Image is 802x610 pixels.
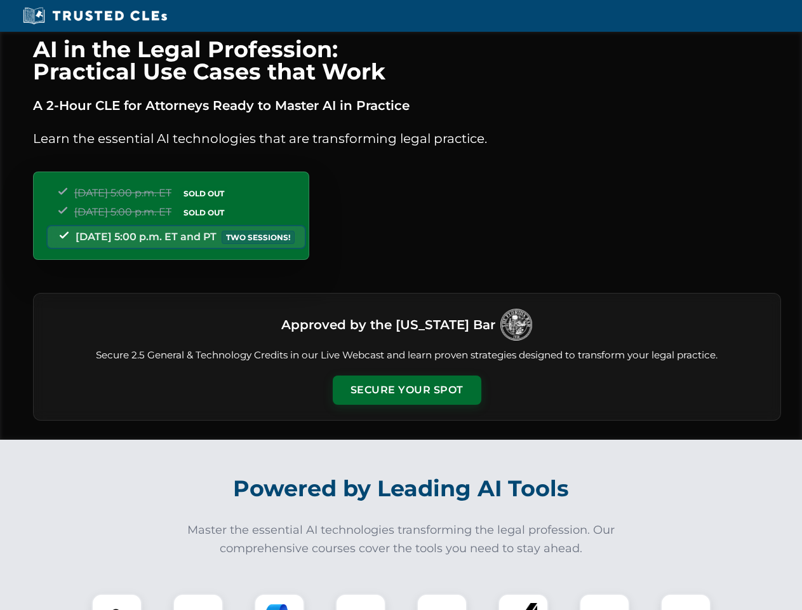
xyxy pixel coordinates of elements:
img: Trusted CLEs [19,6,171,25]
h1: AI in the Legal Profession: Practical Use Cases that Work [33,38,781,83]
span: [DATE] 5:00 p.m. ET [74,206,171,218]
p: Learn the essential AI technologies that are transforming legal practice. [33,128,781,149]
h3: Approved by the [US_STATE] Bar [281,313,495,336]
span: SOLD OUT [179,206,229,219]
button: Secure Your Spot [333,376,481,405]
h2: Powered by Leading AI Tools [50,466,753,511]
span: [DATE] 5:00 p.m. ET [74,187,171,199]
span: SOLD OUT [179,187,229,200]
p: Master the essential AI technologies transforming the legal profession. Our comprehensive courses... [179,521,624,558]
p: Secure 2.5 General & Technology Credits in our Live Webcast and learn proven strategies designed ... [49,348,765,363]
img: Logo [500,309,532,341]
p: A 2-Hour CLE for Attorneys Ready to Master AI in Practice [33,95,781,116]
